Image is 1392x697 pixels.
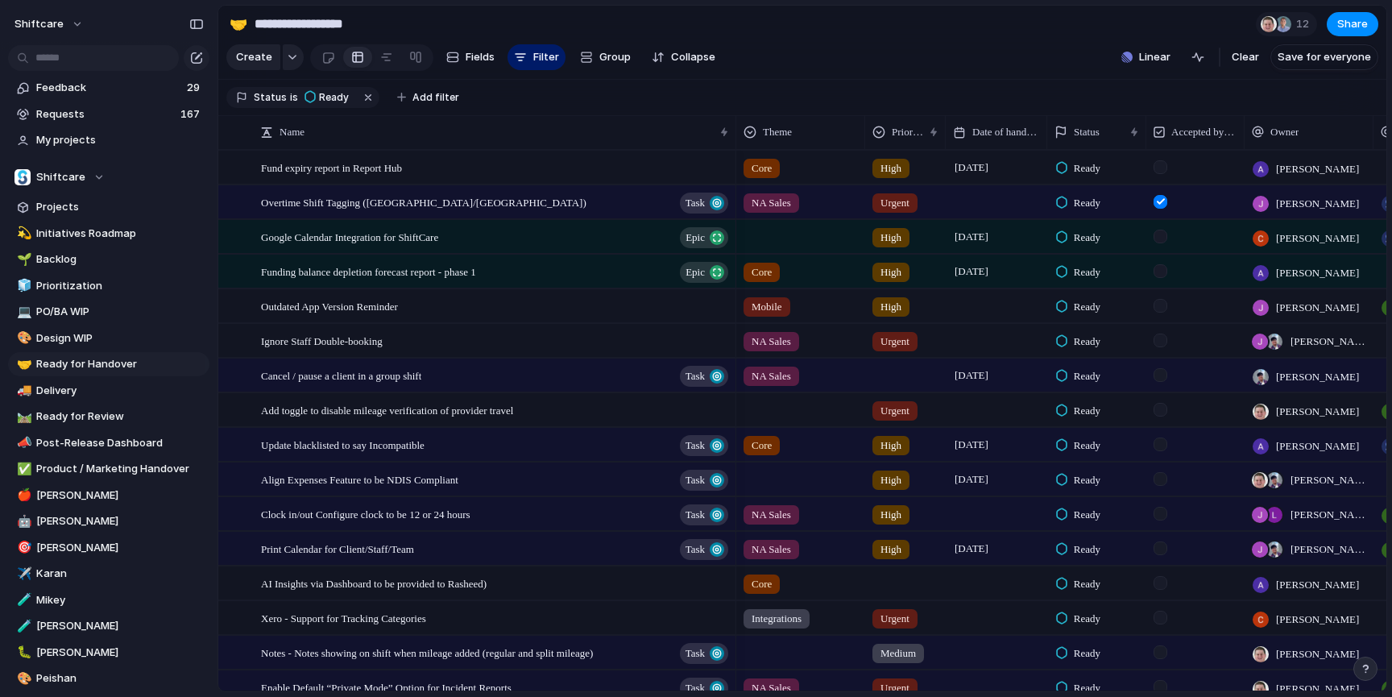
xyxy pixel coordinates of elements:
span: High [880,264,901,280]
button: Shiftcare [8,165,209,189]
div: 🛤️ [17,408,28,426]
a: 🛤️Ready for Review [8,405,209,429]
span: [PERSON_NAME] [1276,196,1359,212]
a: 💫Initiatives Roadmap [8,222,209,246]
button: ✅ [14,461,31,477]
div: 🤝 [17,355,28,374]
button: Epic [680,262,728,283]
span: Ready for Review [36,409,204,425]
button: Create [226,44,280,70]
span: [DATE] [951,158,992,177]
button: Group [572,44,639,70]
span: Status [1074,124,1100,140]
span: Integrations [752,611,802,627]
span: Delivery [36,383,204,399]
span: [PERSON_NAME] [1276,369,1359,385]
span: High [880,472,901,488]
span: Medium [880,645,916,662]
a: 🧪[PERSON_NAME] [8,614,209,638]
a: 🎨Peishan [8,666,209,691]
button: Linear [1115,45,1177,69]
span: Ready for Handover [36,356,204,372]
span: NA Sales [752,334,791,350]
button: 🧪 [14,592,31,608]
a: ✅Product / Marketing Handover [8,457,209,481]
a: 🎨Design WIP [8,326,209,351]
span: Status [254,90,287,105]
div: 🎨 [17,329,28,347]
button: 📣 [14,435,31,451]
button: 🌱 [14,251,31,268]
a: ✈️Karan [8,562,209,586]
div: 🌱 [17,251,28,269]
span: NA Sales [752,507,791,523]
button: Ready [300,89,358,106]
a: My projects [8,128,209,152]
span: [PERSON_NAME] [36,487,204,504]
span: Epic [686,226,705,249]
button: Task [680,193,728,214]
span: [PERSON_NAME] [1276,438,1359,454]
button: Clear [1225,44,1266,70]
div: 🤝 [230,13,247,35]
span: [PERSON_NAME] [1276,681,1359,697]
a: 🤝Ready for Handover [8,352,209,376]
span: [PERSON_NAME] [1276,300,1359,316]
button: Task [680,366,728,387]
span: Update blacklisted to say Incompatible [261,435,425,454]
span: [PERSON_NAME] [1276,404,1359,420]
div: 📣 [17,434,28,452]
span: Feedback [36,80,182,96]
span: Mikey [36,592,204,608]
button: Epic [680,227,728,248]
div: 🌱Backlog [8,247,209,272]
span: Ready [319,90,349,105]
a: 🐛[PERSON_NAME] [8,641,209,665]
button: 🎯 [14,540,31,556]
span: Ready [1074,472,1100,488]
span: Fund expiry report in Report Hub [261,158,402,176]
span: Priority [892,124,923,140]
span: Shiftcare [36,169,85,185]
span: Karan [36,566,204,582]
span: Ready [1074,403,1100,419]
span: NA Sales [752,680,791,696]
span: NA Sales [752,195,791,211]
button: Share [1327,12,1378,36]
span: [DATE] [951,262,992,281]
span: [PERSON_NAME] [36,540,204,556]
button: 🧊 [14,278,31,294]
span: Task [686,538,705,561]
span: [PERSON_NAME] [36,513,204,529]
span: Date of handover [972,124,1039,140]
div: 🧊 [17,276,28,295]
span: Add filter [412,90,459,105]
button: Collapse [645,44,722,70]
span: Ready [1074,264,1100,280]
span: Name [280,124,304,140]
span: High [880,438,901,454]
button: 💻 [14,304,31,320]
span: Owner [1270,124,1299,140]
a: 🧪Mikey [8,588,209,612]
div: 🐛 [17,643,28,662]
button: Fields [440,44,501,70]
span: Share [1337,16,1368,32]
div: 🍎[PERSON_NAME] [8,483,209,508]
span: [PERSON_NAME] [1276,230,1359,247]
span: Google Calendar Integration for ShiftCare [261,227,438,246]
span: Task [686,365,705,388]
span: Urgent [880,334,909,350]
button: Save for everyone [1270,44,1378,70]
a: 🧊Prioritization [8,274,209,298]
a: 📣Post-Release Dashboard [8,431,209,455]
a: Requests167 [8,102,209,127]
span: 29 [187,80,203,96]
span: [DATE] [951,470,992,489]
div: 🎯 [17,538,28,557]
span: NA Sales [752,541,791,558]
